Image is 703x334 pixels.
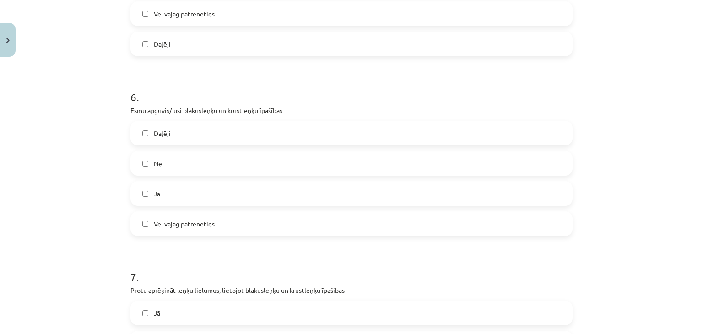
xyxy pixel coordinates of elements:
[130,106,573,115] p: Esmu apguvis/-usi blakusleņķu un krustleņķu īpašības
[142,310,148,316] input: Jā
[154,39,171,49] span: Daļēji
[154,219,215,229] span: Vēl vajag patrenēties
[142,161,148,167] input: Nē
[154,9,215,19] span: Vēl vajag patrenēties
[142,221,148,227] input: Vēl vajag patrenēties
[154,159,162,168] span: Nē
[142,41,148,47] input: Daļēji
[130,254,573,283] h1: 7 .
[154,308,160,318] span: Jā
[154,129,171,138] span: Daļēji
[142,130,148,136] input: Daļēji
[130,286,573,295] p: Protu aprēķināt leņķu lielumus, lietojot blakusleņķu un krustleņķu īpašibas
[142,191,148,197] input: Jā
[130,75,573,103] h1: 6 .
[154,189,160,199] span: Jā
[142,11,148,17] input: Vēl vajag patrenēties
[6,38,10,43] img: icon-close-lesson-0947bae3869378f0d4975bcd49f059093ad1ed9edebbc8119c70593378902aed.svg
